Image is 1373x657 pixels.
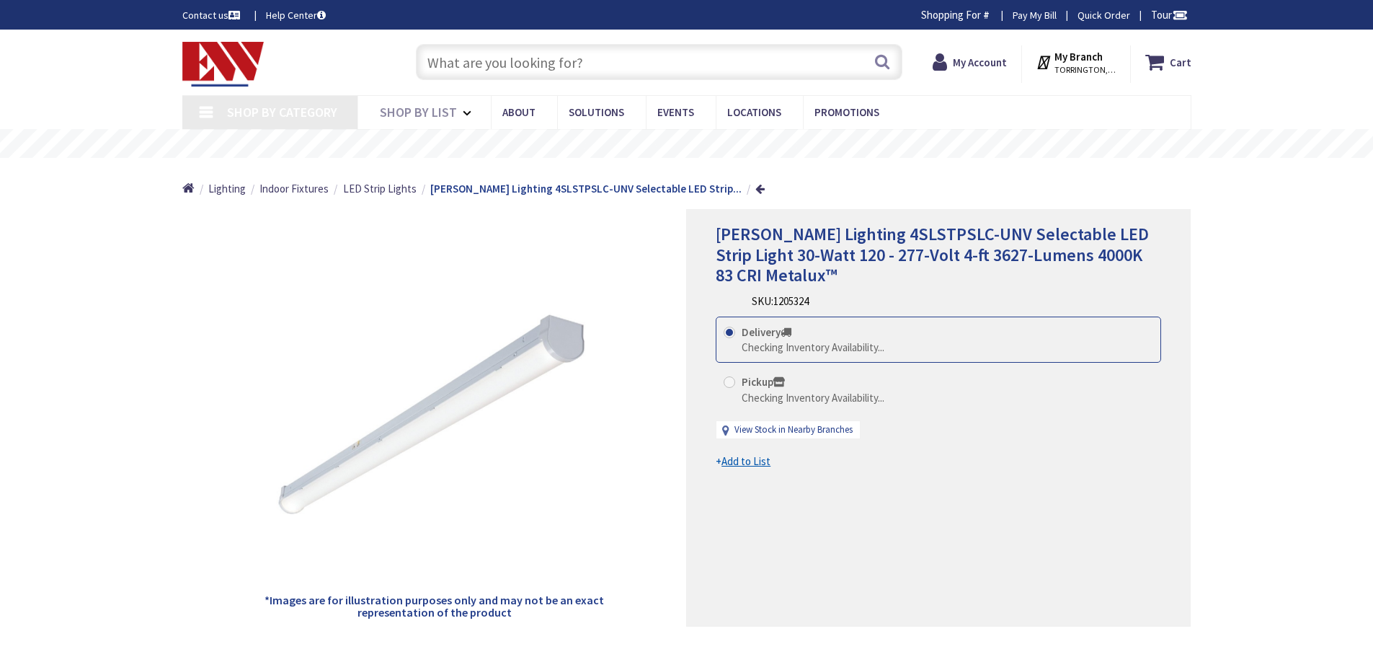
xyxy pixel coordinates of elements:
a: Contact us [182,8,243,22]
span: [PERSON_NAME] Lighting 4SLSTPSLC-UNV Selectable LED Strip Light 30-Watt 120 - 277-Volt 4-ft 3627-... [716,223,1149,287]
span: LED Strip Lights [343,182,417,195]
u: Add to List [721,454,770,468]
a: Pay My Bill [1013,8,1057,22]
h5: *Images are for illustration purposes only and may not be an exact representation of the product [263,594,606,619]
strong: My Branch [1054,50,1103,63]
strong: Delivery [742,325,791,339]
a: Lighting [208,181,246,196]
span: Promotions [814,105,879,119]
strong: Cart [1170,49,1191,75]
span: Lighting [208,182,246,195]
span: Tour [1151,8,1188,22]
a: View Stock in Nearby Branches [734,423,853,437]
span: + [716,454,770,468]
a: +Add to List [716,454,770,469]
img: Cooper Lighting 4SLSTPSLC-UNV Selectable LED Strip Light 30-Watt 120 - 277-Volt 4-ft 3627-Lumens ... [263,239,606,583]
span: Locations [727,105,781,119]
a: LED Strip Lights [343,181,417,196]
span: Shop By List [380,104,457,120]
span: Events [657,105,694,119]
img: Electrical Wholesalers, Inc. [182,42,265,87]
a: Quick Order [1077,8,1130,22]
strong: My Account [953,56,1007,69]
div: SKU: [752,294,809,309]
rs-layer: Free Same Day Pickup at 19 Locations [556,136,819,152]
span: Solutions [569,105,624,119]
a: Cart [1145,49,1191,75]
span: 1205324 [773,294,809,308]
div: Checking Inventory Availability... [742,340,884,355]
a: My Account [933,49,1007,75]
span: TORRINGTON, [GEOGRAPHIC_DATA] [1054,64,1116,76]
strong: [PERSON_NAME] Lighting 4SLSTPSLC-UNV Selectable LED Strip... [430,182,742,195]
strong: # [983,8,990,22]
div: My Branch TORRINGTON, [GEOGRAPHIC_DATA] [1036,49,1116,75]
input: What are you looking for? [416,44,902,80]
span: Shop By Category [227,104,337,120]
span: Indoor Fixtures [259,182,329,195]
span: About [502,105,536,119]
span: Shopping For [921,8,981,22]
strong: Pickup [742,375,785,389]
div: Checking Inventory Availability... [742,390,884,405]
a: Indoor Fixtures [259,181,329,196]
a: Help Center [266,8,326,22]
